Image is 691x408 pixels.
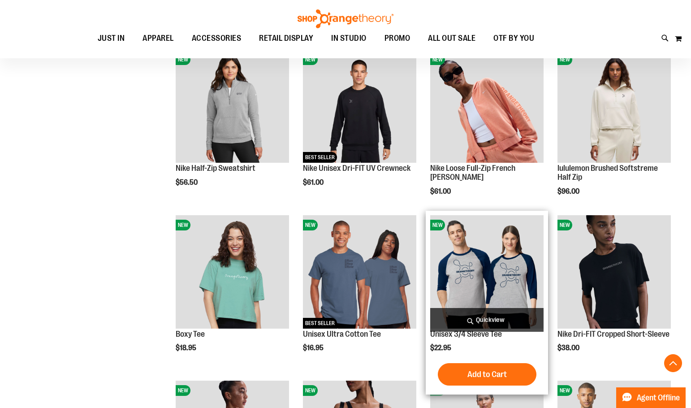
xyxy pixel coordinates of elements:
[171,45,294,209] div: product
[303,54,318,65] span: NEW
[430,215,544,330] a: Unisex 3/4 Sleeve TeeNEW
[430,54,445,65] span: NEW
[637,394,680,402] span: Agent Offline
[557,50,671,165] a: lululemon Brushed Softstreme Half ZipNEW
[176,344,198,352] span: $18.95
[438,363,536,386] button: Add to Cart
[430,50,544,163] img: Nike Loose Full-Zip French Terry Hoodie
[430,330,502,339] a: Unisex 3/4 Sleeve Tee
[430,164,515,182] a: Nike Loose Full-Zip French [PERSON_NAME]
[557,164,658,182] a: lululemon Brushed Softstreme Half Zip
[557,344,581,352] span: $38.00
[553,211,675,375] div: product
[303,50,416,163] img: Nike Unisex Dri-FIT UV Crewneck
[303,344,325,352] span: $16.95
[176,50,289,163] img: Nike Half-Zip Sweatshirt
[557,215,671,329] img: Nike Dri-FIT Cropped Short-Sleeve
[430,220,445,230] span: NEW
[331,28,367,48] span: IN STUDIO
[176,385,190,396] span: NEW
[553,45,675,218] div: product
[303,50,416,165] a: Nike Unisex Dri-FIT UV CrewneckNEWBEST SELLER
[430,50,544,165] a: Nike Loose Full-Zip French Terry HoodieNEW
[557,187,581,195] span: $96.00
[303,215,416,330] a: Unisex Ultra Cotton TeeNEWBEST SELLER
[430,187,452,195] span: $61.00
[176,215,289,329] img: Boxy Tee
[616,387,686,408] button: Agent Offline
[430,308,544,332] a: Quickview
[176,50,289,165] a: Nike Half-Zip SweatshirtNEW
[298,45,421,209] div: product
[557,385,572,396] span: NEW
[296,9,395,28] img: Shop Orangetheory
[664,354,682,372] button: Back To Top
[557,50,671,163] img: lululemon Brushed Softstreme Half Zip
[303,318,337,329] span: BEST SELLER
[176,330,205,339] a: Boxy Tee
[557,220,572,230] span: NEW
[259,28,313,48] span: RETAIL DISPLAY
[303,220,318,230] span: NEW
[384,28,410,48] span: PROMO
[426,45,548,218] div: product
[171,211,294,375] div: product
[557,215,671,330] a: Nike Dri-FIT Cropped Short-SleeveNEW
[192,28,242,48] span: ACCESSORIES
[176,215,289,330] a: Boxy TeeNEW
[303,164,410,173] a: Nike Unisex Dri-FIT UV Crewneck
[98,28,125,48] span: JUST IN
[298,211,421,375] div: product
[426,211,548,395] div: product
[557,54,572,65] span: NEW
[176,54,190,65] span: NEW
[176,220,190,230] span: NEW
[303,178,325,187] span: $61.00
[303,385,318,396] span: NEW
[493,28,534,48] span: OTF BY YOU
[430,344,453,352] span: $22.95
[303,152,337,163] span: BEST SELLER
[467,369,507,379] span: Add to Cart
[557,330,669,339] a: Nike Dri-FIT Cropped Short-Sleeve
[430,215,544,329] img: Unisex 3/4 Sleeve Tee
[303,215,416,329] img: Unisex Ultra Cotton Tee
[303,330,381,339] a: Unisex Ultra Cotton Tee
[176,178,199,187] span: $56.50
[428,28,475,48] span: ALL OUT SALE
[143,28,174,48] span: APPAREL
[176,164,255,173] a: Nike Half-Zip Sweatshirt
